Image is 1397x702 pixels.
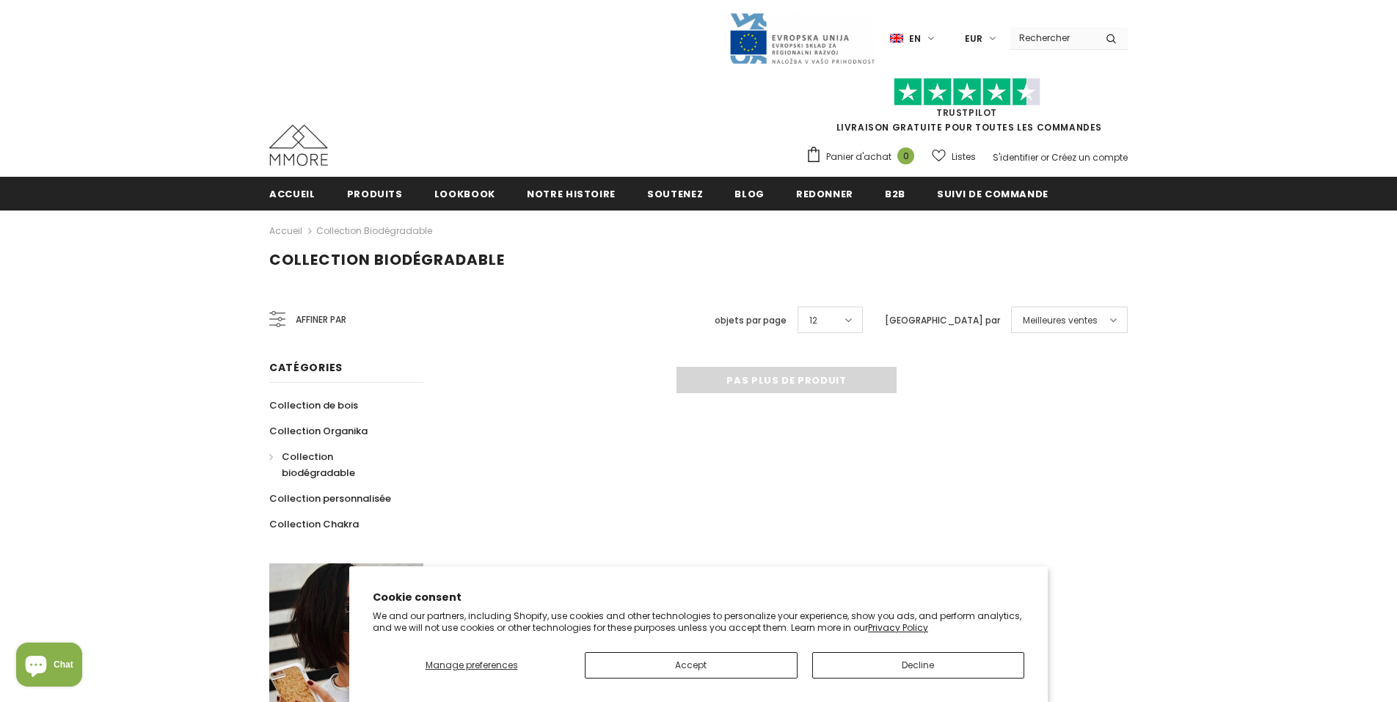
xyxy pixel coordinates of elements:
[885,177,905,210] a: B2B
[894,78,1040,106] img: Faites confiance aux étoiles pilotes
[12,643,87,690] inbox-online-store-chat: Shopify online store chat
[885,187,905,201] span: B2B
[812,652,1025,679] button: Decline
[269,511,359,537] a: Collection Chakra
[1023,313,1098,328] span: Meilleures ventes
[316,224,432,237] a: Collection biodégradable
[1051,151,1128,164] a: Créez un compte
[715,313,787,328] label: objets par page
[269,424,368,438] span: Collection Organika
[269,392,358,418] a: Collection de bois
[1040,151,1049,164] span: or
[932,144,976,169] a: Listes
[585,652,798,679] button: Accept
[426,659,518,671] span: Manage preferences
[868,621,928,634] a: Privacy Policy
[269,486,391,511] a: Collection personnalisée
[269,222,302,240] a: Accueil
[890,32,903,45] img: i-lang-1.png
[952,150,976,164] span: Listes
[826,150,891,164] span: Panier d'achat
[269,517,359,531] span: Collection Chakra
[269,249,505,270] span: Collection biodégradable
[282,450,355,480] span: Collection biodégradable
[434,177,495,210] a: Lookbook
[806,84,1128,134] span: LIVRAISON GRATUITE POUR TOUTES LES COMMANDES
[796,177,853,210] a: Redonner
[885,313,1000,328] label: [GEOGRAPHIC_DATA] par
[734,177,765,210] a: Blog
[909,32,921,46] span: en
[269,187,315,201] span: Accueil
[347,187,403,201] span: Produits
[965,32,982,46] span: EUR
[729,12,875,65] img: Javni Razpis
[269,444,407,486] a: Collection biodégradable
[993,151,1038,164] a: S'identifier
[734,187,765,201] span: Blog
[434,187,495,201] span: Lookbook
[296,312,346,328] span: Affiner par
[937,187,1048,201] span: Suivi de commande
[527,177,616,210] a: Notre histoire
[647,187,703,201] span: soutenez
[1010,27,1095,48] input: Search Site
[729,32,875,44] a: Javni Razpis
[373,610,1024,633] p: We and our partners, including Shopify, use cookies and other technologies to personalize your ex...
[347,177,403,210] a: Produits
[809,313,817,328] span: 12
[897,147,914,164] span: 0
[269,360,343,375] span: Catégories
[373,590,1024,605] h2: Cookie consent
[647,177,703,210] a: soutenez
[269,398,358,412] span: Collection de bois
[796,187,853,201] span: Redonner
[527,187,616,201] span: Notre histoire
[937,177,1048,210] a: Suivi de commande
[806,146,922,168] a: Panier d'achat 0
[269,491,391,505] span: Collection personnalisée
[936,106,997,119] a: TrustPilot
[269,418,368,444] a: Collection Organika
[373,652,570,679] button: Manage preferences
[269,125,328,166] img: Cas MMORE
[269,177,315,210] a: Accueil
